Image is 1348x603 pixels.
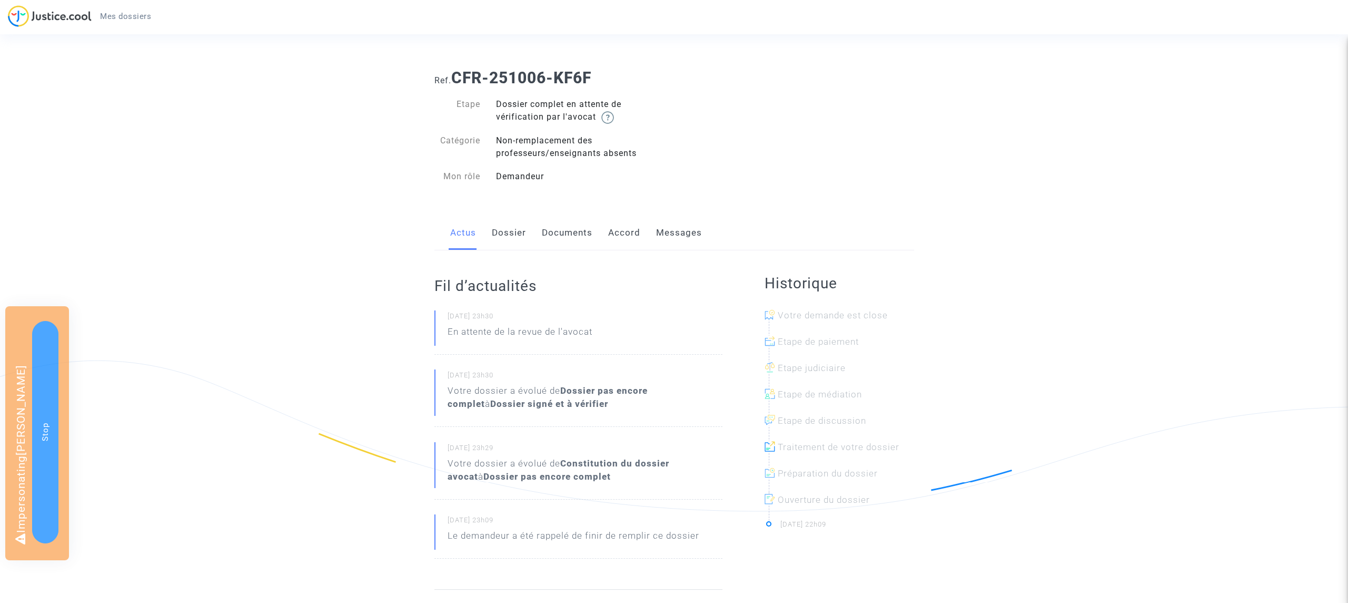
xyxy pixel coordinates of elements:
[448,458,669,482] b: Constitution du dossier avocat
[448,384,722,411] div: Votre dossier a évolué de à
[41,423,50,441] span: Stop
[434,75,451,85] span: Ref.
[656,216,702,250] a: Messages
[765,274,914,293] h2: Historique
[448,529,699,548] p: Le demandeur a été rappelé de finir de remplir ce dossier
[451,69,591,87] b: CFR-251006-KF6F
[448,371,722,384] small: [DATE] 23h30
[32,321,58,543] button: Stop
[450,216,476,250] a: Actus
[601,111,614,124] img: help.svg
[427,134,489,160] div: Catégorie
[492,216,526,250] a: Dossier
[488,134,674,160] div: Non-remplacement des professeurs/enseignants absents
[5,306,69,560] div: Impersonating
[448,325,592,344] p: En attente de la revue de l'avocat
[434,277,722,295] h2: Fil d’actualités
[608,216,640,250] a: Accord
[448,457,722,483] div: Votre dossier a évolué de à
[488,98,674,124] div: Dossier complet en attente de vérification par l'avocat
[100,12,151,21] span: Mes dossiers
[448,312,722,325] small: [DATE] 23h30
[488,170,674,183] div: Demandeur
[490,398,608,409] b: Dossier signé et à vérifier
[778,310,888,320] span: Votre demande est close
[448,443,722,457] small: [DATE] 23h29
[427,170,489,183] div: Mon rôle
[483,471,611,482] b: Dossier pas encore complet
[427,98,489,124] div: Etape
[448,516,722,529] small: [DATE] 23h09
[542,216,592,250] a: Documents
[92,8,160,24] a: Mes dossiers
[8,5,92,27] img: jc-logo.svg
